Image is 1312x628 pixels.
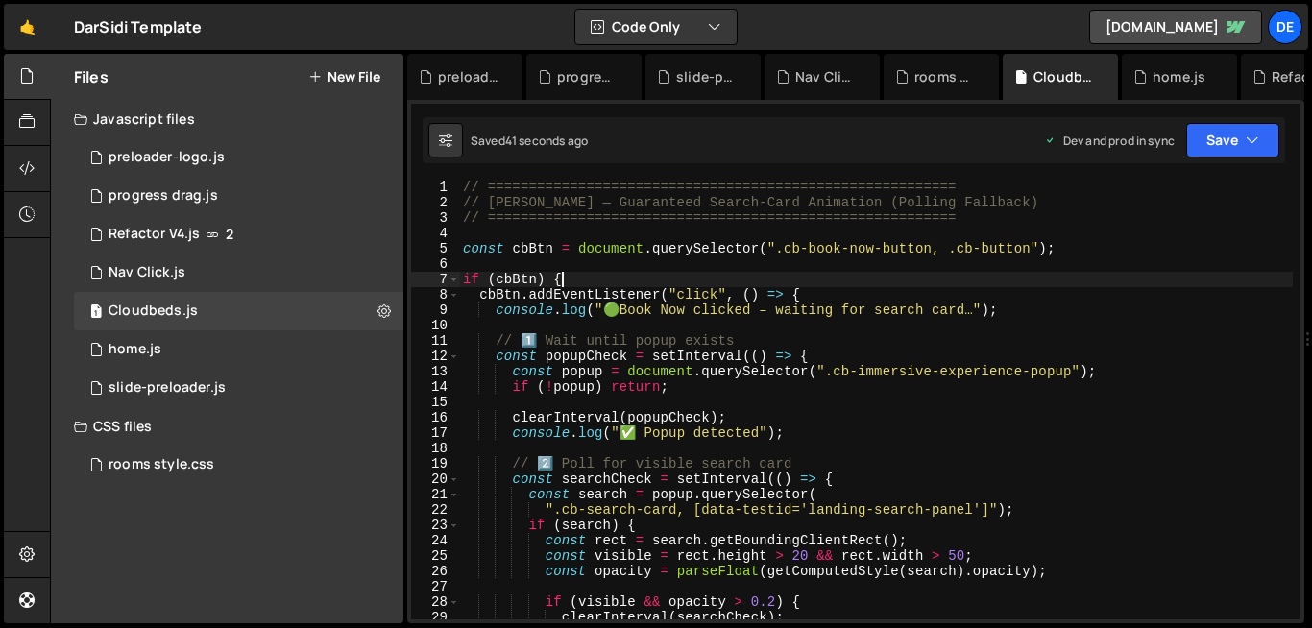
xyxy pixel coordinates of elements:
div: 9 [411,302,460,318]
div: 14 [411,379,460,395]
div: rooms style.css [109,456,214,473]
div: 15943/48056.js [74,254,403,292]
span: 2 [226,227,233,242]
h2: Files [74,66,109,87]
div: progress drag.js [557,67,619,86]
div: 15943/48069.js [74,177,403,215]
div: 11 [411,333,460,349]
a: [DOMAIN_NAME] [1089,10,1262,44]
div: 18 [411,441,460,456]
div: Dev and prod in sync [1044,133,1175,149]
span: 1 [90,305,102,321]
div: 2 [411,195,460,210]
div: 15943/48068.js [74,369,403,407]
div: 6 [411,256,460,272]
div: 1 [411,180,460,195]
div: progress drag.js [109,187,218,205]
div: 27 [411,579,460,594]
div: 3 [411,210,460,226]
div: 21 [411,487,460,502]
div: 22 [411,502,460,518]
div: 15943/47638.js [74,292,403,330]
div: 20 [411,471,460,487]
div: 16 [411,410,460,425]
div: 29 [411,610,460,625]
div: home.js [1153,67,1205,86]
div: 8 [411,287,460,302]
div: 15943/48230.js [74,138,403,177]
div: Nav Click.js [795,67,857,86]
div: 10 [411,318,460,333]
div: 4 [411,226,460,241]
div: Refactor V4.js [109,226,200,243]
div: 26 [411,564,460,579]
div: 25 [411,548,460,564]
div: 7 [411,272,460,287]
div: preloader-logo.js [438,67,499,86]
div: Cloudbeds.js [1033,67,1095,86]
div: 41 seconds ago [505,133,588,149]
button: Code Only [575,10,737,44]
div: 15 [411,395,460,410]
div: 19 [411,456,460,471]
div: 13 [411,364,460,379]
div: rooms style.css [914,67,976,86]
a: De [1268,10,1302,44]
button: Save [1186,123,1279,157]
div: 28 [411,594,460,610]
div: slide-preloader.js [109,379,226,397]
div: 12 [411,349,460,364]
div: 23 [411,518,460,533]
a: 🤙 [4,4,51,50]
div: 24 [411,533,460,548]
div: Cloudbeds.js [109,302,198,320]
div: Javascript files [51,100,403,138]
div: 15943/42886.js [74,330,403,369]
div: 15943/48032.css [74,446,403,484]
button: New File [308,69,380,85]
div: preloader-logo.js [109,149,225,166]
div: slide-preloader.js [676,67,738,86]
div: Nav Click.js [109,264,185,281]
div: 15943/47458.js [74,215,403,254]
div: CSS files [51,407,403,446]
div: DarSidi Template [74,15,203,38]
div: Saved [471,133,588,149]
div: 17 [411,425,460,441]
div: home.js [109,341,161,358]
div: 5 [411,241,460,256]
